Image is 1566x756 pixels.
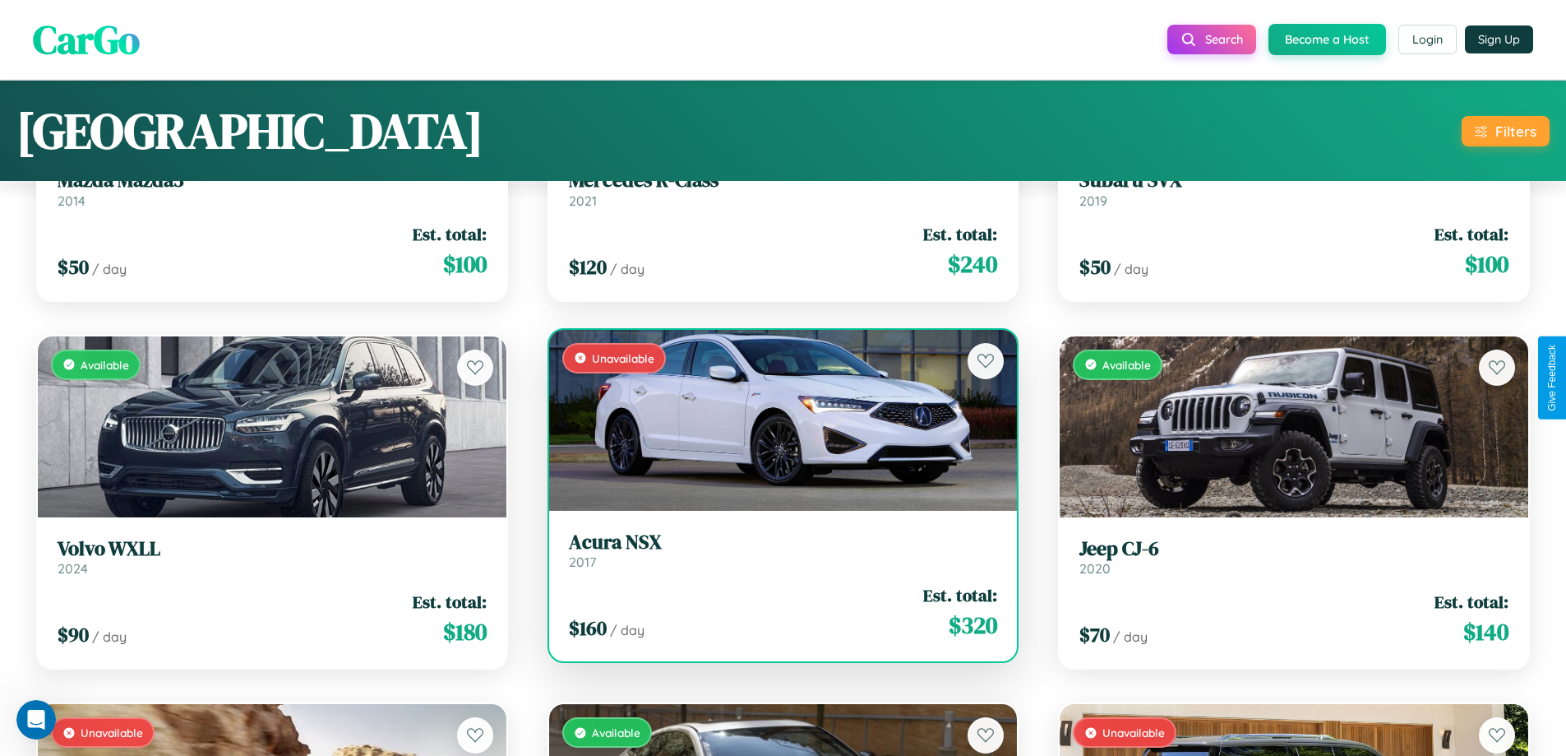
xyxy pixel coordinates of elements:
[610,261,644,277] span: / day
[569,169,998,192] h3: Mercedes R-Class
[592,726,640,740] span: Available
[58,537,487,577] a: Volvo WXLL2024
[92,628,127,645] span: / day
[923,583,997,607] span: Est. total:
[58,169,487,192] h3: Mazda Mazda3
[1434,590,1508,614] span: Est. total:
[592,351,654,365] span: Unavailable
[1167,25,1256,54] button: Search
[58,253,89,281] span: $ 50
[1398,25,1457,54] button: Login
[1268,24,1386,55] button: Become a Host
[81,726,143,740] span: Unavailable
[58,621,89,648] span: $ 90
[1463,615,1508,648] span: $ 140
[92,261,127,277] span: / day
[443,248,487,281] span: $ 100
[1079,169,1508,209] a: Subaru SVX2019
[443,615,487,648] span: $ 180
[569,615,607,642] span: $ 160
[58,560,88,577] span: 2024
[1079,537,1508,577] a: Jeep CJ-62020
[569,531,998,554] h3: Acura NSX
[569,253,607,281] span: $ 120
[1079,192,1107,209] span: 2019
[1079,560,1111,577] span: 2020
[413,590,487,614] span: Est. total:
[16,700,56,740] iframe: Intercom live chat
[1113,628,1148,645] span: / day
[1102,726,1165,740] span: Unavailable
[1079,253,1111,281] span: $ 50
[1546,345,1558,411] div: Give Feedback
[1434,222,1508,246] span: Est. total:
[1079,169,1508,192] h3: Subaru SVX
[1465,248,1508,281] span: $ 100
[33,12,140,67] span: CarGo
[1102,358,1151,372] span: Available
[16,97,483,165] h1: [GEOGRAPHIC_DATA]
[923,222,997,246] span: Est. total:
[949,609,997,642] span: $ 320
[1079,537,1508,561] h3: Jeep CJ-6
[948,248,997,281] span: $ 240
[1114,261,1148,277] span: / day
[569,531,998,571] a: Acura NSX2017
[413,222,487,246] span: Est. total:
[1462,116,1550,146] button: Filters
[610,622,644,638] span: / day
[58,169,487,209] a: Mazda Mazda32014
[569,192,597,209] span: 2021
[58,192,85,209] span: 2014
[1495,123,1536,140] div: Filters
[58,537,487,561] h3: Volvo WXLL
[569,169,998,209] a: Mercedes R-Class2021
[1465,26,1533,53] button: Sign Up
[1079,621,1110,648] span: $ 70
[569,554,596,570] span: 2017
[81,358,129,372] span: Available
[1205,32,1243,47] span: Search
